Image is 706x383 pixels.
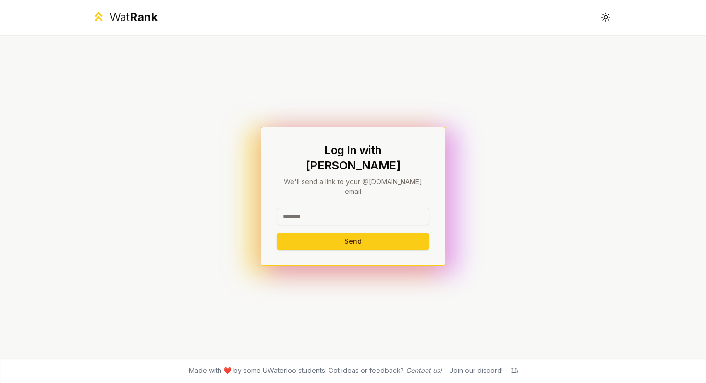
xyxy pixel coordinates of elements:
[110,10,158,25] div: Wat
[277,233,429,250] button: Send
[92,10,158,25] a: WatRank
[277,177,429,196] p: We'll send a link to your @[DOMAIN_NAME] email
[189,366,442,375] span: Made with ❤️ by some UWaterloo students. Got ideas or feedback?
[406,366,442,374] a: Contact us!
[130,10,158,24] span: Rank
[277,143,429,173] h1: Log In with [PERSON_NAME]
[450,366,503,375] div: Join our discord!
